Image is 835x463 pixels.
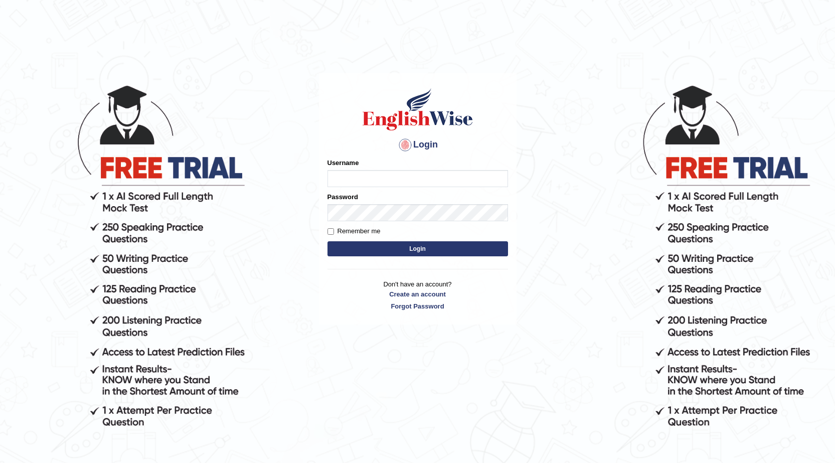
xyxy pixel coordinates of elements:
[327,279,508,311] p: Don't have an account?
[327,192,358,202] label: Password
[327,137,508,153] h4: Login
[327,226,381,236] label: Remember me
[327,301,508,311] a: Forgot Password
[327,158,359,168] label: Username
[327,241,508,256] button: Login
[327,228,334,235] input: Remember me
[327,289,508,299] a: Create an account
[361,87,475,132] img: Logo of English Wise sign in for intelligent practice with AI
